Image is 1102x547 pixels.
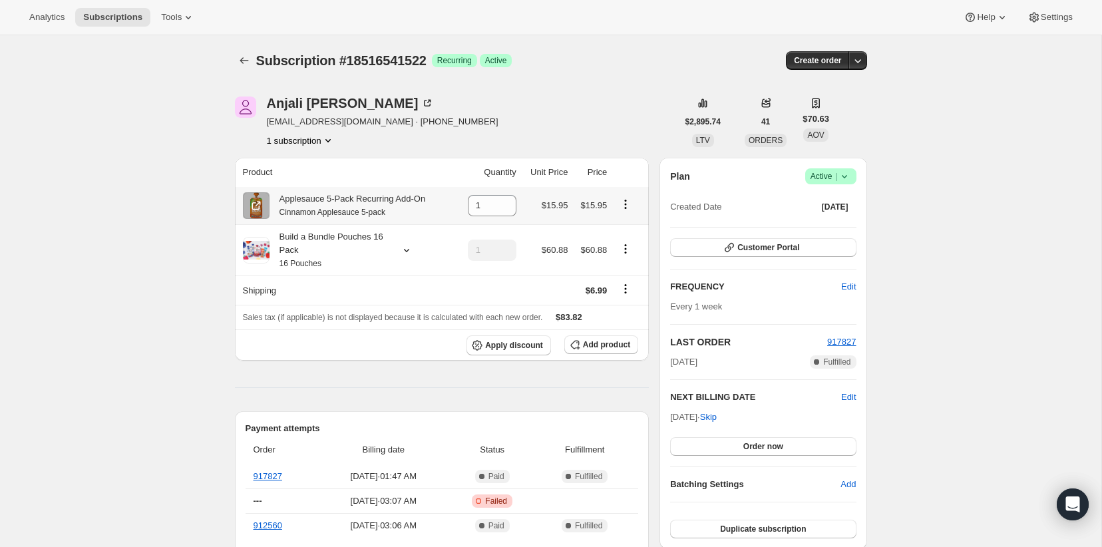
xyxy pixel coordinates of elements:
th: Quantity [456,158,520,187]
span: [DATE] · 01:47 AM [321,470,445,483]
button: Product actions [267,134,335,147]
button: Settings [1019,8,1081,27]
span: Tools [161,12,182,23]
span: [EMAIL_ADDRESS][DOMAIN_NAME] · [PHONE_NUMBER] [267,115,498,128]
button: Subscriptions [235,51,254,70]
a: 912560 [254,520,282,530]
h2: Payment attempts [246,422,639,435]
span: Created Date [670,200,721,214]
button: Apply discount [466,335,551,355]
button: Subscriptions [75,8,150,27]
span: Create order [794,55,841,66]
button: Help [956,8,1016,27]
span: Paid [488,471,504,482]
span: Edit [841,280,856,293]
button: [DATE] [814,198,856,216]
div: Anjali [PERSON_NAME] [267,96,435,110]
span: $15.95 [581,200,608,210]
span: $60.88 [542,245,568,255]
th: Price [572,158,611,187]
small: 16 Pouches [279,259,321,268]
span: Add product [583,339,630,350]
button: Skip [692,407,725,428]
span: Analytics [29,12,65,23]
span: Customer Portal [737,242,799,253]
span: Every 1 week [670,301,722,311]
span: [DATE] · [670,412,717,422]
button: Create order [786,51,849,70]
span: ORDERS [749,136,783,145]
button: Duplicate subscription [670,520,856,538]
span: Fulfilled [575,471,602,482]
span: Order now [743,441,783,452]
button: Add product [564,335,638,354]
th: Order [246,435,318,464]
span: Settings [1041,12,1073,23]
button: Product actions [615,197,636,212]
span: [DATE] [670,355,697,369]
h2: Plan [670,170,690,183]
button: 41 [753,112,778,131]
span: $60.88 [581,245,608,255]
button: Add [832,474,864,495]
span: [DATE] [822,202,848,212]
button: $2,895.74 [677,112,729,131]
span: $6.99 [586,285,608,295]
div: Open Intercom Messenger [1057,488,1089,520]
h6: Batching Settings [670,478,840,491]
button: Customer Portal [670,238,856,257]
span: Billing date [321,443,445,456]
span: Fulfillment [539,443,630,456]
span: $70.63 [803,112,829,126]
div: Applesauce 5-Pack Recurring Add-On [270,192,426,219]
button: Edit [833,276,864,297]
span: Active [485,55,507,66]
small: Cinnamon Applesauce 5-pack [279,208,385,217]
span: --- [254,496,262,506]
button: Tools [153,8,203,27]
th: Product [235,158,457,187]
span: Fulfilled [823,357,850,367]
h2: LAST ORDER [670,335,827,349]
span: Add [840,478,856,491]
span: $83.82 [556,312,582,322]
span: [DATE] · 03:07 AM [321,494,445,508]
div: Build a Bundle Pouches 16 Pack [270,230,389,270]
a: 917827 [254,471,282,481]
span: Paid [488,520,504,531]
span: Apply discount [485,340,543,351]
span: Status [453,443,531,456]
span: Active [811,170,851,183]
span: Skip [700,411,717,424]
button: Order now [670,437,856,456]
button: Shipping actions [615,281,636,296]
a: 917827 [827,337,856,347]
span: AOV [807,130,824,140]
button: Analytics [21,8,73,27]
span: 41 [761,116,770,127]
img: product img [243,192,270,219]
span: [DATE] · 03:06 AM [321,519,445,532]
button: Product actions [615,242,636,256]
th: Shipping [235,275,457,305]
span: Help [977,12,995,23]
span: | [835,171,837,182]
span: Sales tax (if applicable) is not displayed because it is calculated with each new order. [243,313,543,322]
span: Recurring [437,55,472,66]
th: Unit Price [520,158,572,187]
h2: FREQUENCY [670,280,841,293]
button: Edit [841,391,856,404]
span: Subscriptions [83,12,142,23]
h2: NEXT BILLING DATE [670,391,841,404]
span: $2,895.74 [685,116,721,127]
span: $15.95 [542,200,568,210]
span: Duplicate subscription [720,524,806,534]
span: LTV [696,136,710,145]
span: Fulfilled [575,520,602,531]
span: Subscription #18516541522 [256,53,427,68]
span: Failed [485,496,507,506]
button: 917827 [827,335,856,349]
span: Anjali Shah [235,96,256,118]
